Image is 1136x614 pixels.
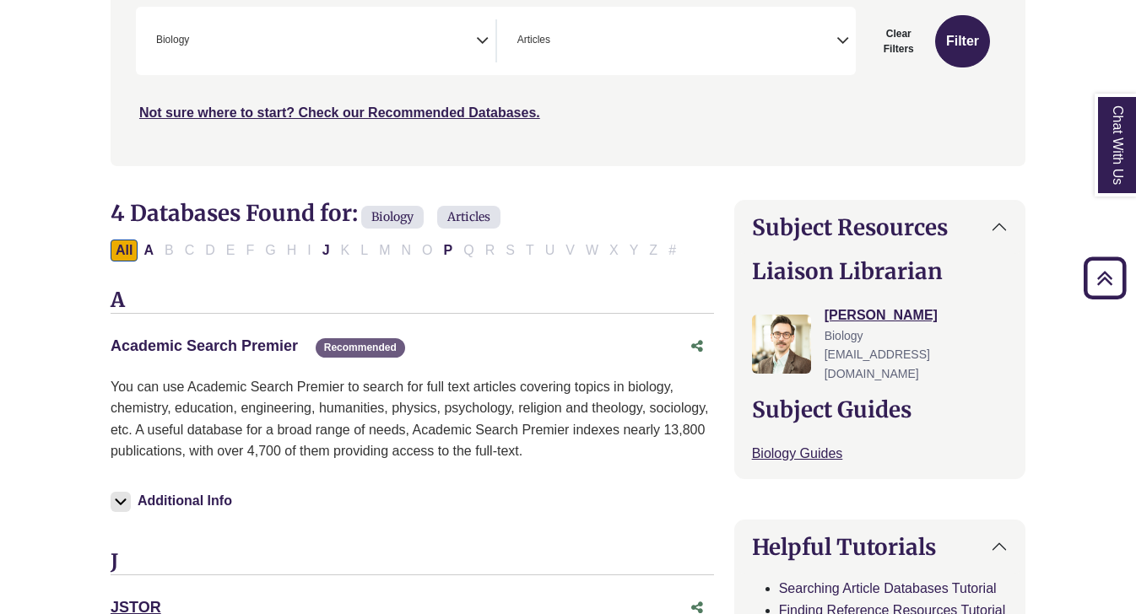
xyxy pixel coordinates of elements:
span: Articles [517,32,550,48]
button: Filter Results A [138,240,159,261]
span: Recommended [316,338,405,358]
button: All [111,240,138,261]
button: Share this database [680,331,714,363]
span: 4 Databases Found for: [111,199,358,227]
a: Academic Search Premier [111,337,298,354]
button: Filter Results J [317,240,335,261]
a: Not sure where to start? Check our Recommended Databases. [139,105,540,120]
a: Back to Top [1078,267,1132,289]
span: [EMAIL_ADDRESS][DOMAIN_NAME] [825,347,930,380]
span: Biology [361,206,424,229]
textarea: Search [192,35,200,49]
button: Clear Filters [866,15,931,67]
h2: Subject Guides [752,396,1008,423]
button: Submit for Search Results [935,15,990,67]
div: Alpha-list to filter by first letter of database name [111,242,683,256]
a: [PERSON_NAME] [825,308,938,322]
button: Helpful Tutorials [735,520,1025,574]
textarea: Search [554,35,561,49]
span: Biology [825,329,863,342]
button: Filter Results P [439,240,458,261]
h3: J [111,550,714,575]
h2: Liaison Librarian [752,258,1008,284]
span: Articles [437,206,500,229]
p: You can use Academic Search Premier to search for full text articles covering topics in biology, ... [111,376,714,462]
span: Biology [156,32,189,48]
a: Biology Guides [752,446,843,460]
li: Biology [149,32,189,48]
img: Greg Rosauer [752,315,811,374]
h3: A [111,288,714,314]
li: Articles [511,32,550,48]
a: Searching Article Databases Tutorial [779,581,997,595]
button: Subject Resources [735,201,1025,254]
button: Additional Info [111,489,237,513]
